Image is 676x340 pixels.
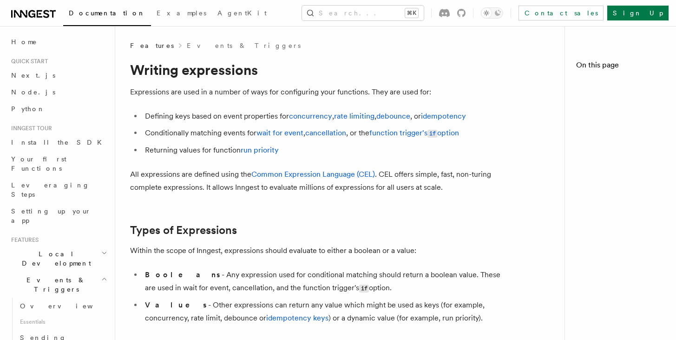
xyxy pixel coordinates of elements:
span: Documentation [69,9,145,17]
a: Common Expression Language (CEL) [251,170,375,179]
h1: Writing expressions [130,61,502,78]
a: Node.js [7,84,109,100]
kbd: ⌘K [405,8,418,18]
a: idempotency keys [266,313,328,322]
a: Home [7,33,109,50]
a: concurrency [289,112,332,120]
a: debounce [376,112,410,120]
span: Features [130,41,174,50]
li: Returning values for function [142,144,502,157]
span: Next.js [11,72,55,79]
a: rate limiting [334,112,374,120]
a: Sign Up [607,6,669,20]
span: Examples [157,9,206,17]
a: cancellation [305,128,346,137]
code: if [359,285,369,293]
span: Home [11,37,37,47]
a: idempotency [421,112,466,120]
span: Your first Functions [11,155,66,172]
a: run priority [241,146,279,154]
a: Overview [16,298,109,314]
strong: Values [145,300,208,309]
a: Examples [151,3,212,25]
a: Leveraging Steps [7,177,109,203]
span: AgentKit [217,9,267,17]
p: Within the scope of Inngest, expressions should evaluate to either a boolean or a value: [130,244,502,257]
span: Local Development [7,249,101,268]
a: Next.js [7,67,109,84]
li: - Other expressions can return any value which might be used as keys (for example, concurrency, r... [142,299,502,325]
a: Events & Triggers [187,41,301,50]
span: Essentials [16,314,109,329]
button: Toggle dark mode [481,7,503,19]
a: Install the SDK [7,134,109,151]
button: Search...⌘K [302,6,424,20]
a: Types of Expressions [130,224,237,237]
span: Features [7,236,39,244]
span: Node.js [11,88,55,96]
a: function trigger'sifoption [369,128,459,137]
span: Install the SDK [11,139,107,146]
a: Contact sales [518,6,604,20]
a: Documentation [63,3,151,26]
span: Inngest tour [7,125,52,132]
li: Defining keys based on event properties for , , , or [142,110,502,123]
a: AgentKit [212,3,272,25]
h4: On this page [576,60,665,74]
a: Your first Functions [7,151,109,177]
span: Overview [20,302,116,310]
span: Python [11,105,45,113]
a: Python [7,100,109,117]
strong: Booleans [145,270,222,279]
span: Events & Triggers [7,275,101,294]
li: - Any expression used for conditional matching should return a boolean value. These are used in w... [142,268,502,295]
li: Conditionally matching events for , , or the [142,127,502,140]
span: Leveraging Steps [11,181,90,198]
span: Setting up your app [11,207,91,224]
p: All expressions are defined using the . CEL offers simple, fast, non-turing complete expressions.... [130,168,502,194]
a: Setting up your app [7,203,109,229]
span: Quick start [7,58,48,65]
button: Local Development [7,246,109,272]
button: Events & Triggers [7,272,109,298]
p: Expressions are used in a number of ways for configuring your functions. They are used for: [130,86,502,99]
code: if [427,130,437,138]
a: wait for event [256,128,303,137]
